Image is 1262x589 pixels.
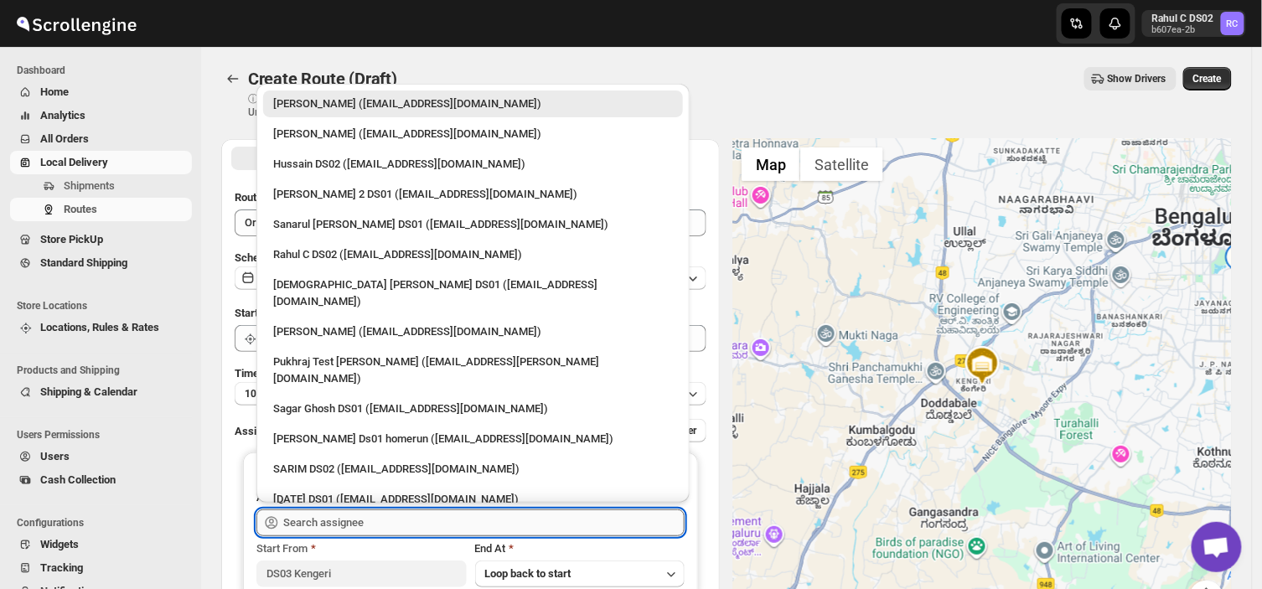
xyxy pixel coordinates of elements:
[10,556,192,580] button: Tracking
[40,132,89,145] span: All Orders
[485,567,572,580] span: Loop back to start
[235,307,367,319] span: Start Location (Warehouse)
[273,186,673,203] div: [PERSON_NAME] 2 DS01 ([EMAIL_ADDRESS][DOMAIN_NAME])
[17,364,193,377] span: Products and Shipping
[10,380,192,404] button: Shipping & Calendar
[283,509,685,536] input: Search assignee
[1192,522,1242,572] a: Open chat
[235,367,303,380] span: Time Per Stop
[256,392,690,422] li: Sagar Ghosh DS01 (loneyoj483@downlor.com)
[475,561,685,587] button: Loop back to start
[221,67,245,90] button: Routes
[245,387,295,400] span: 10 minutes
[235,191,293,204] span: Route Name
[17,516,193,530] span: Configurations
[40,109,85,121] span: Analytics
[64,179,115,192] span: Shipments
[256,315,690,345] li: Vikas Rathod (lolegiy458@nalwan.com)
[10,198,192,221] button: Routes
[273,323,673,340] div: [PERSON_NAME] ([EMAIL_ADDRESS][DOMAIN_NAME])
[235,382,706,406] button: 10 minutes
[248,92,512,119] p: ⓘ Shipments can also be added from Shipments menu Unrouted tab
[742,147,800,181] button: Show street map
[13,3,139,44] img: ScrollEngine
[10,533,192,556] button: Widgets
[256,238,690,268] li: Rahul C DS02 (rahul.chopra@home-run.co)
[40,473,116,486] span: Cash Collection
[475,540,685,557] div: End At
[256,483,690,513] li: Raja DS01 (gasecig398@owlny.com)
[10,174,192,198] button: Shipments
[1142,10,1246,37] button: User menu
[256,268,690,315] li: Islam Laskar DS01 (vixib74172@ikowat.com)
[40,450,70,462] span: Users
[10,80,192,104] button: Home
[235,209,706,236] input: Eg: Bengaluru Route
[40,85,69,98] span: Home
[40,321,159,333] span: Locations, Rules & Rates
[256,147,690,178] li: Hussain DS02 (jarav60351@abatido.com)
[40,538,79,550] span: Widgets
[273,276,673,310] div: [DEMOGRAPHIC_DATA] [PERSON_NAME] DS01 ([EMAIL_ADDRESS][DOMAIN_NAME])
[248,69,397,89] span: Create Route (Draft)
[40,156,108,168] span: Local Delivery
[40,561,83,574] span: Tracking
[1152,12,1214,25] p: Rahul C DS02
[800,147,883,181] button: Show satellite imagery
[256,208,690,238] li: Sanarul Haque DS01 (fefifag638@adosnan.com)
[235,425,280,437] span: Assign to
[256,178,690,208] li: Ali Husain 2 DS01 (petec71113@advitize.com)
[1193,72,1222,85] span: Create
[273,216,673,233] div: Sanarul [PERSON_NAME] DS01 ([EMAIL_ADDRESS][DOMAIN_NAME])
[273,246,673,263] div: Rahul C DS02 ([EMAIL_ADDRESS][DOMAIN_NAME])
[256,345,690,392] li: Pukhraj Test Grewal (lesogip197@pariag.com)
[273,461,673,478] div: SARIM DS02 ([EMAIL_ADDRESS][DOMAIN_NAME])
[273,156,673,173] div: Hussain DS02 ([EMAIL_ADDRESS][DOMAIN_NAME])
[1183,67,1232,90] button: Create
[10,104,192,127] button: Analytics
[256,452,690,483] li: SARIM DS02 (xititor414@owlny.com)
[40,233,103,245] span: Store PickUp
[273,354,673,387] div: Pukhraj Test [PERSON_NAME] ([EMAIL_ADDRESS][PERSON_NAME][DOMAIN_NAME])
[273,126,673,142] div: [PERSON_NAME] ([EMAIL_ADDRESS][DOMAIN_NAME])
[10,316,192,339] button: Locations, Rules & Rates
[273,96,673,112] div: [PERSON_NAME] ([EMAIL_ADDRESS][DOMAIN_NAME])
[231,147,469,170] button: All Route Options
[1084,67,1177,90] button: Show Drivers
[273,400,673,417] div: Sagar Ghosh DS01 ([EMAIL_ADDRESS][DOMAIN_NAME])
[256,422,690,452] li: Sourav Ds01 homerun (bamij29633@eluxeer.com)
[17,64,193,77] span: Dashboard
[17,299,193,313] span: Store Locations
[1221,12,1244,35] span: Rahul C DS02
[256,117,690,147] li: Mujakkir Benguli (voweh79617@daypey.com)
[1108,72,1166,85] span: Show Drivers
[273,491,673,508] div: [DATE] DS01 ([EMAIL_ADDRESS][DOMAIN_NAME])
[17,428,193,442] span: Users Permissions
[10,468,192,492] button: Cash Collection
[256,90,690,117] li: Rahul Chopra (pukhraj@home-run.co)
[235,251,302,264] span: Scheduled for
[40,385,137,398] span: Shipping & Calendar
[10,445,192,468] button: Users
[40,256,127,269] span: Standard Shipping
[1152,25,1214,35] p: b607ea-2b
[64,203,97,215] span: Routes
[1223,243,1256,276] div: 1
[1227,18,1239,29] text: RC
[10,127,192,151] button: All Orders
[256,542,308,555] span: Start From
[273,431,673,447] div: [PERSON_NAME] Ds01 homerun ([EMAIL_ADDRESS][DOMAIN_NAME])
[235,266,706,290] button: [DATE]|[DATE]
